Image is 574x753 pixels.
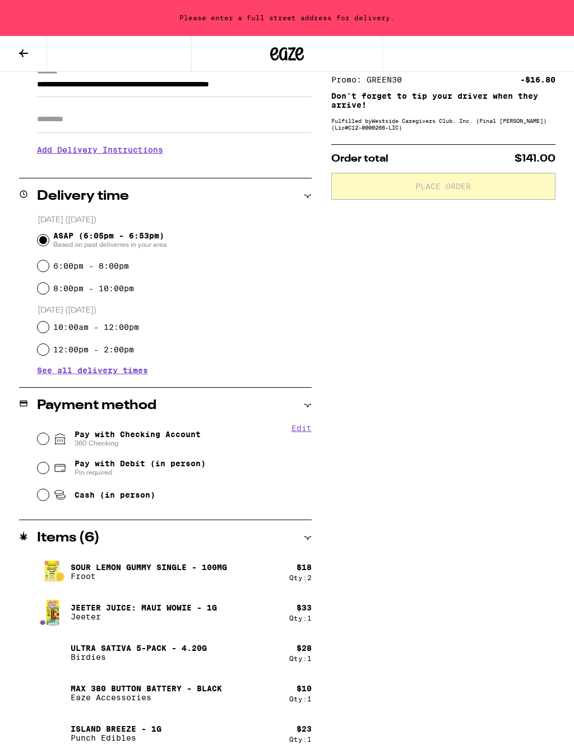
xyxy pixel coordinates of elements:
p: We'll contact you at [PHONE_NUMBER] when we arrive [37,163,312,172]
span: Order total [331,154,388,164]
span: Pay with Debit (in person) [75,459,206,468]
img: Sour Lemon Gummy Single - 100mg [37,559,68,585]
button: See all delivery times [37,366,148,374]
div: Fulfilled by Westside Caregivers Club, Inc. (Final [PERSON_NAME]) (Lic# C12-0000266-LIC ) [331,117,556,131]
h2: Payment method [37,399,156,412]
label: 12:00pm - 2:00pm [53,345,134,354]
span: Pay with Checking Account [75,430,201,448]
div: $ 18 [297,563,312,572]
p: [DATE] ([DATE]) [38,305,312,316]
span: $141.00 [515,154,556,164]
h2: Delivery time [37,190,129,203]
span: ASAP (6:05pm - 6:53pm) [53,231,167,249]
div: Qty: 1 [289,614,312,622]
img: MAX 380 Button Battery - Black [37,677,68,709]
div: Qty: 1 [289,695,312,703]
button: Place Order [331,173,556,200]
label: 10:00am - 12:00pm [53,323,139,332]
div: $ 28 [297,644,312,653]
p: Don't forget to tip your driver when they arrive! [331,91,556,109]
h3: Add Delivery Instructions [37,137,312,163]
div: $ 23 [297,724,312,733]
p: Eaze Accessories [71,693,222,702]
div: -$16.80 [520,76,556,84]
span: Cash (in person) [75,490,155,499]
p: MAX 380 Button Battery - Black [71,684,222,693]
div: Promo: GREEN30 [331,76,410,84]
img: Jeeter Juice: Maui Wowie - 1g [37,596,68,628]
span: Place Order [415,182,471,190]
p: Froot [71,572,227,581]
p: Island Breeze - 1g [71,724,161,733]
p: [DATE] ([DATE]) [38,215,312,226]
p: Jeeter [71,612,217,621]
label: 8:00pm - 10:00pm [53,284,134,293]
p: Jeeter Juice: Maui Wowie - 1g [71,603,217,612]
div: Qty: 1 [289,736,312,743]
p: Punch Edibles [71,733,161,742]
label: 6:00pm - 8:00pm [53,261,129,270]
p: Sour Lemon Gummy Single - 100mg [71,563,227,572]
div: Qty: 1 [289,655,312,662]
p: Ultra Sativa 5-Pack - 4.20g [71,644,207,653]
span: Pin required [75,468,206,477]
button: Edit [291,424,312,433]
h2: Items ( 6 ) [37,531,100,545]
span: Based on past deliveries in your area [53,240,167,249]
p: Birdies [71,653,207,662]
div: Qty: 2 [289,574,312,581]
div: $ 33 [297,603,312,612]
span: 360 Checking [75,439,201,448]
img: Ultra Sativa 5-Pack - 4.20g [37,637,68,668]
div: $ 10 [297,684,312,693]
